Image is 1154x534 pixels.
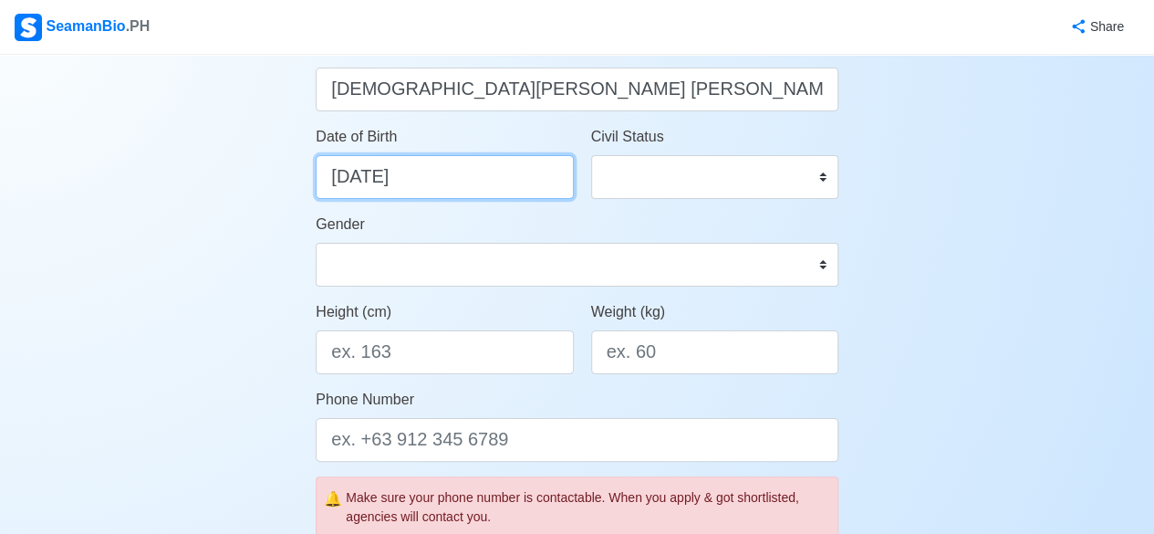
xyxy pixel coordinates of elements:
[15,14,42,41] img: Logo
[316,418,838,462] input: ex. +63 912 345 6789
[126,18,151,34] span: .PH
[346,488,830,527] div: Make sure your phone number is contactable. When you apply & got shortlisted, agencies will conta...
[316,330,573,374] input: ex. 163
[591,304,666,319] span: Weight (kg)
[316,304,391,319] span: Height (cm)
[324,488,342,510] span: caution
[316,41,388,57] span: Your Name
[316,214,364,236] label: Gender
[316,392,414,407] span: Phone Number
[316,126,397,148] label: Date of Birth
[591,126,664,148] label: Civil Status
[15,14,150,41] div: SeamanBio
[1052,9,1139,45] button: Share
[591,330,838,374] input: ex. 60
[316,68,838,111] input: Type your name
